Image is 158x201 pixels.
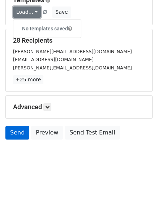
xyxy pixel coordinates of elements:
[13,7,41,18] a: Load...
[65,126,120,140] a: Send Test Email
[122,166,158,201] iframe: Chat Widget
[13,65,132,70] small: [PERSON_NAME][EMAIL_ADDRESS][DOMAIN_NAME]
[52,7,71,18] button: Save
[13,37,145,44] h5: 28 Recipients
[5,126,29,140] a: Send
[13,23,81,35] h6: No templates saved
[13,75,43,84] a: +25 more
[31,126,63,140] a: Preview
[13,57,94,62] small: [EMAIL_ADDRESS][DOMAIN_NAME]
[13,49,132,54] small: [PERSON_NAME][EMAIL_ADDRESS][DOMAIN_NAME]
[13,103,145,111] h5: Advanced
